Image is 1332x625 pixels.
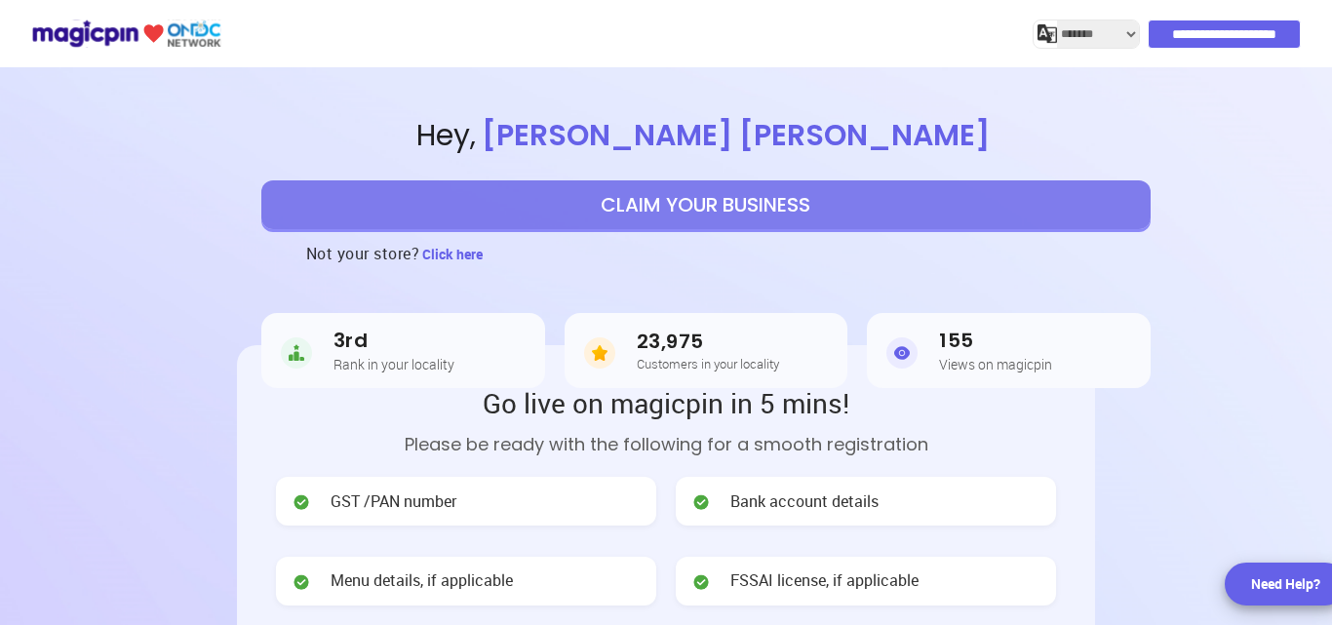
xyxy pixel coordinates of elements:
[333,330,454,352] h3: 3rd
[691,572,711,592] img: check
[281,333,312,372] img: Rank
[637,357,779,371] h5: Customers in your locality
[886,333,918,372] img: Views
[31,17,221,51] img: ondc-logo-new-small.8a59708e.svg
[292,572,311,592] img: check
[333,357,454,371] h5: Rank in your locality
[691,492,711,512] img: check
[476,114,996,156] span: [PERSON_NAME] [PERSON_NAME]
[306,229,420,278] h3: Not your store?
[637,331,779,353] h3: 23,975
[1251,574,1320,594] div: Need Help?
[331,569,513,592] span: Menu details, if applicable
[261,180,1151,229] button: CLAIM YOUR BUSINESS
[730,490,879,513] span: Bank account details
[276,431,1056,457] p: Please be ready with the following for a smooth registration
[730,569,919,592] span: FSSAI license, if applicable
[939,330,1052,352] h3: 155
[422,245,483,263] span: Click here
[331,490,456,513] span: GST /PAN number
[80,115,1332,157] span: Hey ,
[276,384,1056,421] h2: Go live on magicpin in 5 mins!
[1038,24,1057,44] img: j2MGCQAAAABJRU5ErkJggg==
[292,492,311,512] img: check
[584,333,615,372] img: Customers
[939,357,1052,371] h5: Views on magicpin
